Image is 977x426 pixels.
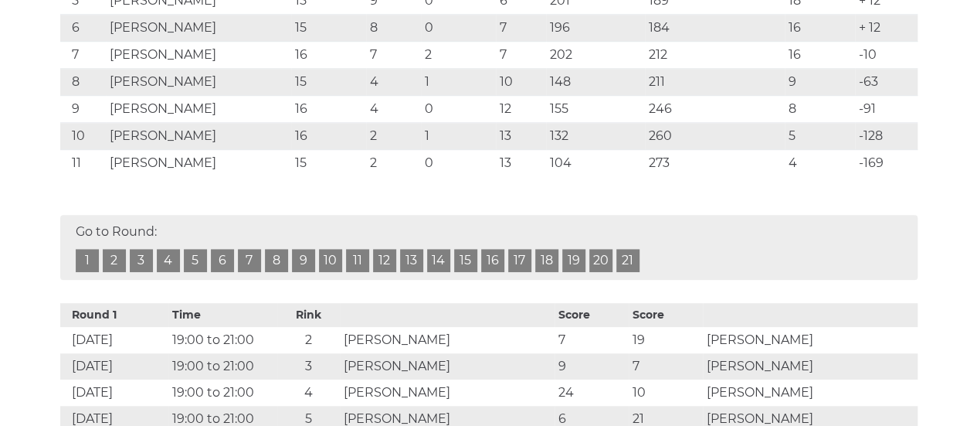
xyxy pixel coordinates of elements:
td: [PERSON_NAME] [340,353,555,380]
td: 273 [645,150,785,177]
td: 2 [366,123,421,150]
td: 184 [645,15,785,42]
td: 260 [645,123,785,150]
td: [PERSON_NAME] [703,327,918,353]
a: 2 [103,249,126,272]
td: [PERSON_NAME] [340,380,555,406]
td: -63 [855,69,918,96]
td: 10 [629,380,703,406]
a: 15 [454,249,477,272]
a: 9 [292,249,315,272]
td: [PERSON_NAME] [106,96,290,123]
td: 0 [421,96,496,123]
td: 16 [785,15,855,42]
td: 2 [366,150,421,177]
td: 132 [546,123,645,150]
td: [PERSON_NAME] [106,69,290,96]
td: 11 [60,150,107,177]
td: 3 [277,353,340,380]
td: 13 [496,150,546,177]
td: + 12 [855,15,918,42]
td: 9 [555,353,629,380]
td: 4 [785,150,855,177]
td: [DATE] [60,353,169,380]
td: -128 [855,123,918,150]
td: 8 [785,96,855,123]
td: 202 [546,42,645,69]
td: 16 [291,123,366,150]
a: 21 [616,249,639,272]
td: 12 [496,96,546,123]
a: 14 [427,249,450,272]
td: 15 [291,69,366,96]
td: 1 [421,123,496,150]
td: 8 [60,69,107,96]
td: -91 [855,96,918,123]
td: 15 [291,15,366,42]
td: [PERSON_NAME] [106,15,290,42]
td: [PERSON_NAME] [106,42,290,69]
td: 16 [291,96,366,123]
a: 1 [76,249,99,272]
td: 4 [366,96,421,123]
a: 17 [508,249,531,272]
td: 15 [291,150,366,177]
td: 196 [546,15,645,42]
td: 19:00 to 21:00 [168,327,277,353]
a: 5 [184,249,207,272]
td: 148 [546,69,645,96]
a: 10 [319,249,342,272]
a: 16 [481,249,504,272]
td: 104 [546,150,645,177]
td: 0 [421,150,496,177]
a: 19 [562,249,585,272]
td: 7 [629,353,703,380]
td: 211 [645,69,785,96]
td: 19 [629,327,703,353]
td: 10 [496,69,546,96]
th: Score [629,303,703,327]
td: 4 [277,380,340,406]
td: 1 [421,69,496,96]
th: Rink [277,303,340,327]
td: 6 [60,15,107,42]
td: 155 [546,96,645,123]
td: [PERSON_NAME] [340,327,555,353]
td: 0 [421,15,496,42]
a: 18 [535,249,558,272]
td: 246 [645,96,785,123]
td: 19:00 to 21:00 [168,380,277,406]
th: Round 1 [60,303,169,327]
td: [PERSON_NAME] [106,150,290,177]
a: 4 [157,249,180,272]
td: 9 [785,69,855,96]
a: 7 [238,249,261,272]
td: 2 [421,42,496,69]
td: [DATE] [60,380,169,406]
td: 212 [645,42,785,69]
div: Go to Round: [60,215,918,280]
td: 5 [785,123,855,150]
td: 7 [496,15,546,42]
a: 20 [589,249,612,272]
td: 2 [277,327,340,353]
td: -10 [855,42,918,69]
th: Score [555,303,629,327]
td: 7 [496,42,546,69]
td: 7 [60,42,107,69]
a: 12 [373,249,396,272]
td: 13 [496,123,546,150]
a: 8 [265,249,288,272]
td: [PERSON_NAME] [703,380,918,406]
a: 6 [211,249,234,272]
td: 19:00 to 21:00 [168,353,277,380]
th: Time [168,303,277,327]
a: 3 [130,249,153,272]
td: [DATE] [60,327,169,353]
td: 10 [60,123,107,150]
td: 24 [555,380,629,406]
td: 4 [366,69,421,96]
td: 9 [60,96,107,123]
td: [PERSON_NAME] [106,123,290,150]
td: 8 [366,15,421,42]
